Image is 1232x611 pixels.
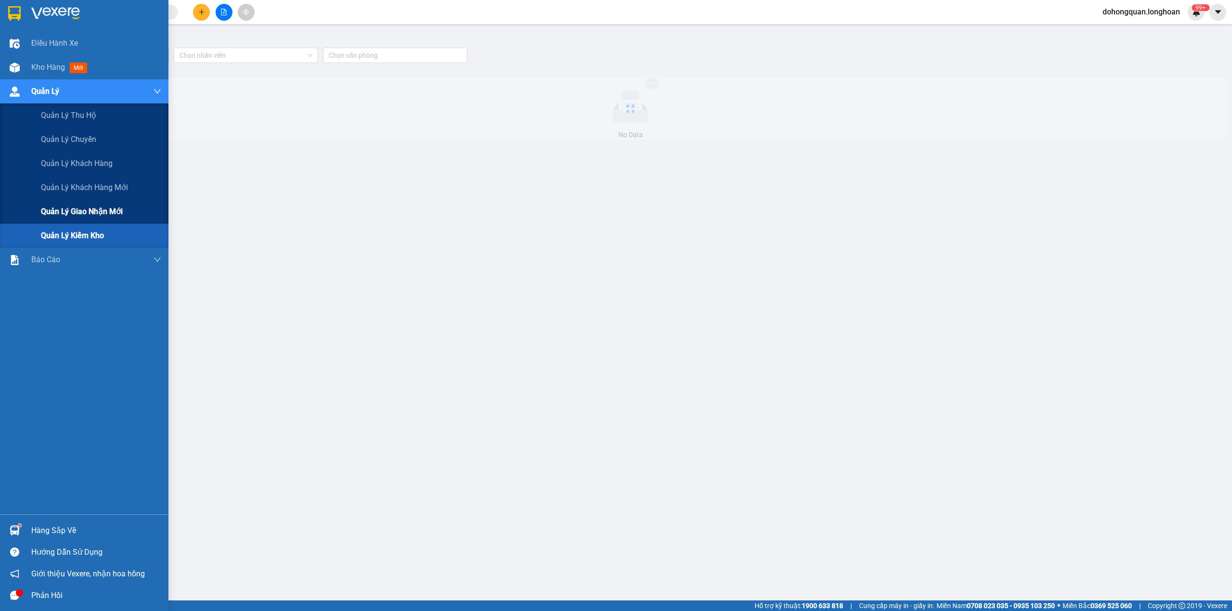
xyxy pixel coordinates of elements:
[1063,600,1132,611] span: Miền Bắc
[70,63,87,73] span: mới
[10,547,19,557] span: question-circle
[64,19,198,29] span: Ngày in phiếu: 13:48 ngày
[31,37,78,49] span: Điều hành xe
[937,600,1055,611] span: Miền Nam
[31,588,161,603] div: Phản hồi
[220,9,227,15] span: file-add
[10,525,20,535] img: warehouse-icon
[216,4,232,21] button: file-add
[850,600,852,611] span: |
[1192,8,1201,16] img: icon-new-feature
[193,4,210,21] button: plus
[26,33,51,41] strong: CSKH:
[1209,4,1226,21] button: caret-down
[10,38,20,49] img: warehouse-icon
[10,63,20,73] img: warehouse-icon
[41,157,113,169] span: Quản lý khách hàng
[1091,602,1132,610] strong: 0369 525 060
[1179,602,1185,609] span: copyright
[41,109,96,121] span: Quản lý thu hộ
[68,4,194,17] strong: PHIẾU DÁN LÊN HÀNG
[31,523,161,538] div: Hàng sắp về
[243,9,249,15] span: aim
[1192,4,1209,11] sup: 524
[1214,8,1222,16] span: caret-down
[31,545,161,560] div: Hướng dẫn sử dụng
[31,85,59,97] span: Quản Lý
[10,255,20,265] img: solution-icon
[4,33,73,50] span: [PHONE_NUMBER]
[10,591,19,600] span: message
[31,63,65,72] span: Kho hàng
[41,133,96,145] span: Quản lý chuyến
[18,524,21,527] sup: 1
[967,602,1055,610] strong: 0708 023 035 - 0935 103 250
[198,9,205,15] span: plus
[802,602,843,610] strong: 1900 633 818
[31,254,60,266] span: Báo cáo
[154,88,161,95] span: down
[10,87,20,97] img: warehouse-icon
[41,205,123,217] span: Quản lý giao nhận mới
[1057,604,1060,608] span: ⚪️
[31,568,145,580] span: Giới thiệu Vexere, nhận hoa hồng
[755,600,843,611] span: Hỗ trợ kỹ thuật:
[238,4,255,21] button: aim
[1139,600,1141,611] span: |
[1095,6,1188,18] span: dohongquan.longhoan
[36,31,1225,43] div: Quản lý kiểm kho
[10,569,19,578] span: notification
[859,600,934,611] span: Cung cấp máy in - giấy in:
[76,33,192,50] span: CÔNG TY TNHH CHUYỂN PHÁT NHANH BẢO AN
[154,256,161,264] span: down
[41,181,128,193] span: Quản lý khách hàng mới
[41,229,104,242] span: Quản lý kiểm kho
[8,6,21,21] img: logo-vxr
[4,58,148,71] span: Mã đơn: HNVD1509250024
